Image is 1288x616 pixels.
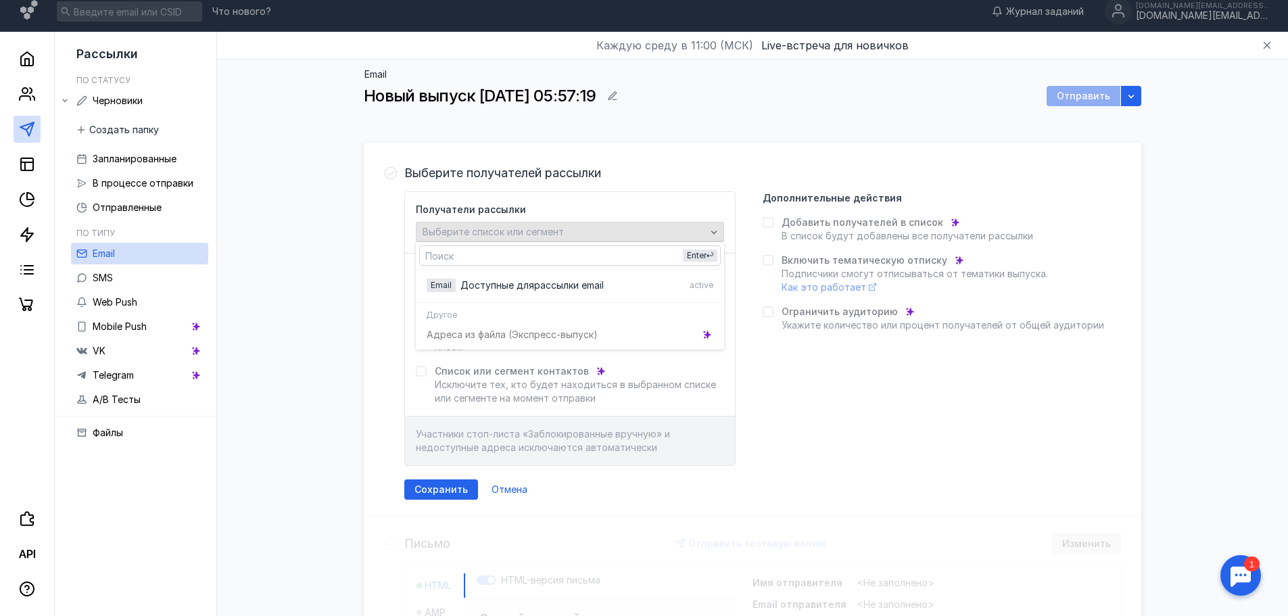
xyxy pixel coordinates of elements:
[71,90,208,112] a: Черновики
[687,250,707,260] span: Enter
[763,192,902,204] h4: Дополнительные действия
[404,166,601,180] h4: Выберите получателей рассылки
[364,86,596,105] span: Новый выпуск [DATE] 05:57:19
[435,379,716,404] span: Исключите тех, кто будет находиться в выбранном списке или сегменте на момент отправки
[596,37,753,53] span: Каждую среду в 11:00 (МСК)
[57,1,202,22] input: Введите email или CSID
[1136,1,1271,9] div: [DOMAIN_NAME][EMAIL_ADDRESS][DOMAIN_NAME]
[93,296,137,308] span: Web Push
[431,280,452,290] span: Email
[71,172,208,194] a: В процессе отправки
[30,8,46,23] div: 1
[93,202,162,213] span: Отправленные
[206,7,278,16] a: Что нового?
[426,308,457,319] span: Другое
[76,228,115,238] h5: По типу
[93,427,123,438] span: Файлы
[782,281,866,293] span: Как это работает
[782,230,1033,241] span: В список будут добавлены все получатели рассылки
[93,394,141,405] span: A/B Тесты
[416,270,724,350] div: grid
[435,364,589,378] span: Список или сегмент контактов
[71,267,208,289] a: SMS
[761,39,909,52] span: Live-встреча для новичков
[93,177,193,189] span: В процессе отправки
[71,197,208,218] a: Отправленные
[71,291,208,313] a: Web Push
[404,479,478,500] button: Сохранить
[93,321,147,332] span: Mobile Push
[414,484,468,496] span: Сохранить
[416,222,724,242] button: Выберите список или сегмент
[93,272,113,283] span: SMS
[460,279,534,292] span: Доступные для
[420,246,720,265] input: Поиск
[534,279,604,292] span: рассылки email
[492,484,527,496] span: Отмена
[71,422,208,444] a: Файлы
[364,68,387,80] a: Email
[93,369,134,381] span: Telegram
[212,7,271,16] span: Что нового?
[1006,5,1084,18] span: Журнал заданий
[71,364,208,386] a: Telegram
[782,216,943,229] span: Добавить получателей в список
[416,428,670,453] span: Участники стоп-листа «Заблокированные вручную» и недоступные адреса исключаются автоматически
[1136,10,1271,22] div: [DOMAIN_NAME][EMAIL_ADDRESS][DOMAIN_NAME]
[71,243,208,264] a: Email
[76,47,138,61] span: Рассылки
[71,120,166,140] button: Создать папку
[71,389,208,410] a: A/B Тесты
[761,37,909,53] button: Live-встреча для новичков
[89,124,159,136] span: Создать папку
[683,250,717,262] button: Enter
[416,273,724,297] button: EmailДоступные длярассылки emailactive
[416,203,526,216] span: Получатели рассылки
[985,5,1091,18] a: Журнал заданий
[93,153,176,164] span: Запланированные
[782,319,1104,331] span: Укажите количество или процент получателей от общей аудитории
[782,305,898,318] span: Ограничить аудиторию
[782,281,876,293] a: Как это работает
[71,148,208,170] a: Запланированные
[782,268,1048,293] span: Подписчики смогут отписываться от тематики выпуска.
[71,316,208,337] a: Mobile Push
[71,340,208,362] a: VK
[423,226,564,237] span: Выберите список или сегмент
[782,254,947,267] span: Включить тематическую отписку
[690,279,713,292] span: active
[485,479,534,500] button: Отмена
[93,95,143,106] span: Черновики
[93,247,115,259] span: Email
[93,345,105,356] span: VK
[76,75,130,85] h5: По статусу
